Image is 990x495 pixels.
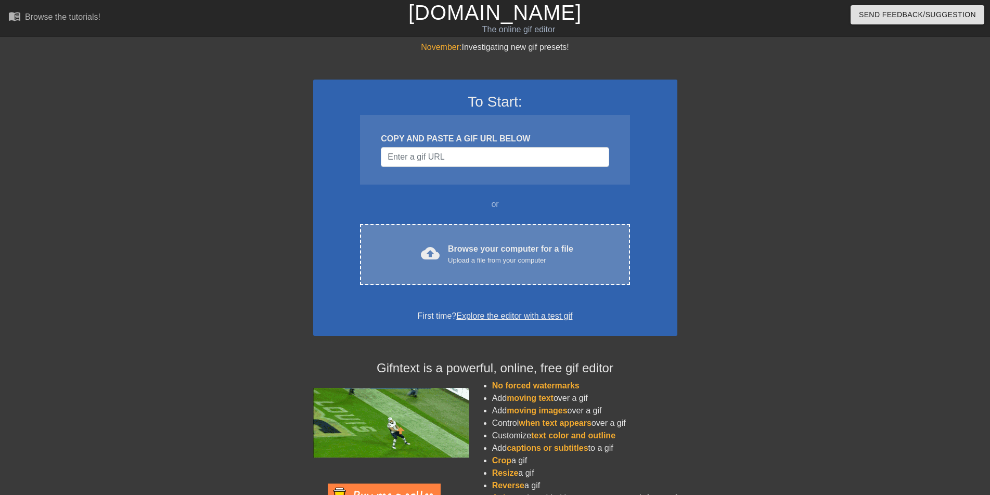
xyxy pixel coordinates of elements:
li: Customize [492,429,677,442]
div: First time? [327,310,664,322]
div: COPY AND PASTE A GIF URL BELOW [381,133,609,145]
li: Add over a gif [492,392,677,405]
button: Send Feedback/Suggestion [851,5,984,24]
li: a gif [492,467,677,479]
div: Browse the tutorials! [25,12,100,21]
div: The online gif editor [335,23,702,36]
span: captions or subtitles [507,444,588,452]
span: No forced watermarks [492,381,580,390]
span: text color and outline [531,431,615,440]
div: Investigating new gif presets! [313,41,677,54]
li: Add to a gif [492,442,677,454]
h3: To Start: [327,93,664,111]
div: Browse your computer for a file [448,243,573,266]
span: cloud_upload [421,244,440,263]
span: November: [421,43,461,51]
h4: Gifntext is a powerful, online, free gif editor [313,361,677,376]
span: menu_book [8,10,21,22]
a: Browse the tutorials! [8,10,100,26]
span: Crop [492,456,511,465]
li: a gif [492,454,677,467]
a: Explore the editor with a test gif [456,311,572,320]
li: a gif [492,479,677,492]
span: moving images [507,406,567,415]
span: moving text [507,394,554,402]
span: Reverse [492,481,524,490]
span: when text appears [519,419,592,427]
div: or [340,198,650,211]
div: Upload a file from your computer [448,255,573,266]
img: football_small.gif [313,388,469,458]
a: [DOMAIN_NAME] [408,1,582,24]
li: Control over a gif [492,417,677,429]
li: Add over a gif [492,405,677,417]
input: Username [381,147,609,167]
span: Resize [492,468,519,477]
span: Send Feedback/Suggestion [859,8,976,21]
